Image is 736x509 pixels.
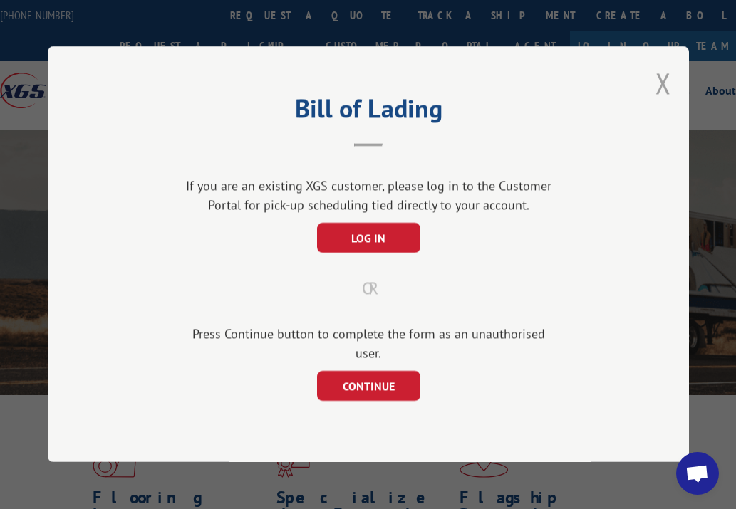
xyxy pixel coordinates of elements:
h2: Bill of Lading [119,98,618,125]
div: If you are an existing XGS customer, please log in to the Customer Portal for pick-up scheduling ... [180,177,557,215]
a: LOG IN [316,233,420,246]
div: Open chat [676,452,719,495]
button: Close modal [655,64,671,102]
div: Press Continue button to complete the form as an unauthorised user. [180,325,557,363]
button: CONTINUE [316,372,420,402]
div: OR [119,276,618,302]
button: LOG IN [316,224,420,253]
